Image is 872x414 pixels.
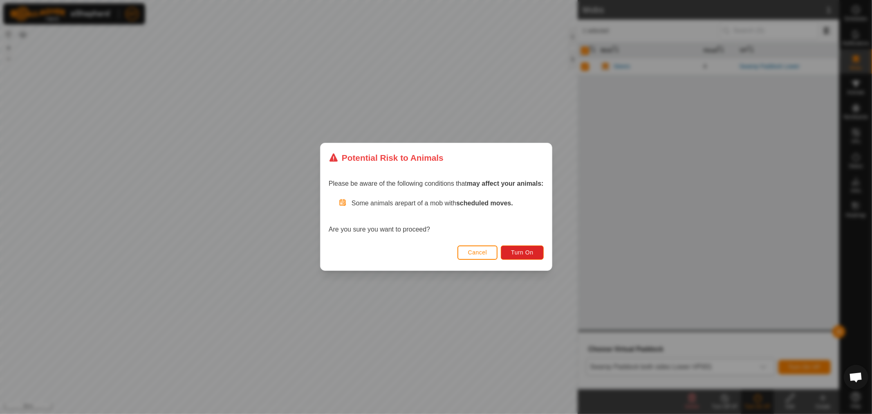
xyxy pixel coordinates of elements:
button: Turn On [501,245,543,260]
div: Open chat [844,365,868,389]
span: Cancel [468,250,487,256]
span: Turn On [511,250,533,256]
p: Some animals are [352,199,544,209]
span: part of a mob with [404,200,513,207]
button: Cancel [457,245,498,260]
span: Please be aware of the following conditions that [329,180,544,187]
div: Are you sure you want to proceed? [329,199,544,235]
strong: may affect your animals: [467,180,544,187]
div: Potential Risk to Animals [329,151,444,164]
strong: scheduled moves. [456,200,513,207]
